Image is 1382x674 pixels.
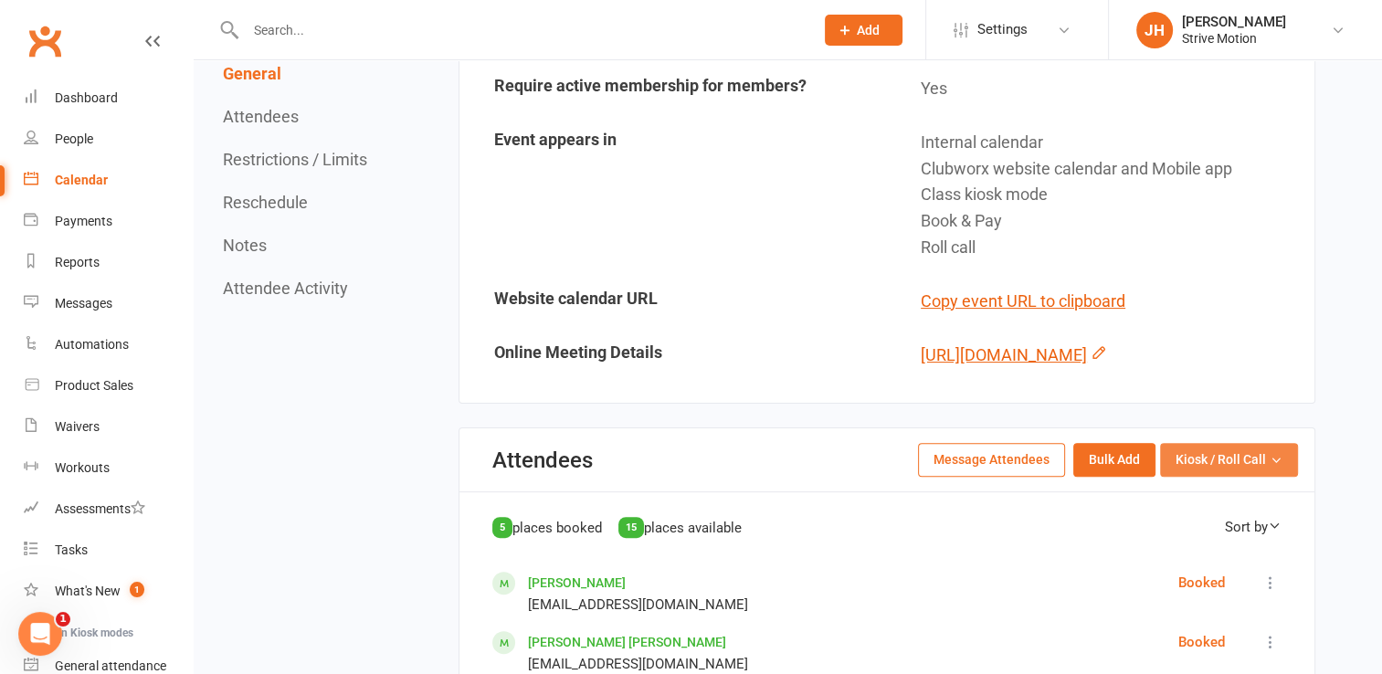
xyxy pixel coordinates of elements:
[223,236,267,255] button: Notes
[55,255,100,269] div: Reports
[55,214,112,228] div: Payments
[528,635,726,649] a: [PERSON_NAME] [PERSON_NAME]
[528,575,626,590] a: [PERSON_NAME]
[528,594,748,616] div: [EMAIL_ADDRESS][DOMAIN_NAME]
[24,242,193,283] a: Reports
[223,150,367,169] button: Restrictions / Limits
[461,276,886,328] td: Website calendar URL
[18,612,62,656] iframe: Intercom live chat
[1182,14,1286,30] div: [PERSON_NAME]
[1225,516,1282,538] div: Sort by
[24,448,193,489] a: Workouts
[55,132,93,146] div: People
[512,520,602,536] span: places booked
[24,571,193,612] a: What's New1
[223,107,299,126] button: Attendees
[1073,443,1155,476] button: Bulk Add
[223,64,281,83] button: General
[55,296,112,311] div: Messages
[1182,30,1286,47] div: Strive Motion
[921,235,1300,261] div: Roll call
[618,517,644,538] div: 15
[921,208,1300,235] div: Book & Pay
[461,117,886,274] td: Event appears in
[55,337,129,352] div: Automations
[56,612,70,627] span: 1
[55,542,88,557] div: Tasks
[1160,443,1298,476] button: Kiosk / Roll Call
[55,419,100,434] div: Waivers
[24,283,193,324] a: Messages
[857,23,880,37] span: Add
[55,658,166,673] div: General attendance
[921,182,1300,208] div: Class kiosk mode
[24,160,193,201] a: Calendar
[24,78,193,119] a: Dashboard
[492,448,593,473] div: Attendees
[1176,449,1266,469] span: Kiosk / Roll Call
[240,17,801,43] input: Search...
[223,279,348,298] button: Attendee Activity
[921,130,1300,156] div: Internal calendar
[1136,12,1173,48] div: JH
[492,517,512,538] div: 5
[888,63,1313,115] td: Yes
[825,15,902,46] button: Add
[24,530,193,571] a: Tasks
[921,156,1300,183] div: Clubworx website calendar and Mobile app
[22,18,68,64] a: Clubworx
[24,201,193,242] a: Payments
[55,460,110,475] div: Workouts
[55,173,108,187] div: Calendar
[921,289,1125,315] button: Copy event URL to clipboard
[461,63,886,115] td: Require active membership for members?
[24,365,193,406] a: Product Sales
[55,501,145,516] div: Assessments
[24,489,193,530] a: Assessments
[461,330,886,382] td: Online Meeting Details
[644,520,742,536] span: places available
[55,90,118,105] div: Dashboard
[24,324,193,365] a: Automations
[977,9,1028,50] span: Settings
[130,582,144,597] span: 1
[1178,631,1225,653] div: Booked
[55,378,133,393] div: Product Sales
[1178,572,1225,594] div: Booked
[55,584,121,598] div: What's New
[24,119,193,160] a: People
[921,345,1087,364] a: [URL][DOMAIN_NAME]
[223,193,308,212] button: Reschedule
[918,443,1065,476] button: Message Attendees
[24,406,193,448] a: Waivers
